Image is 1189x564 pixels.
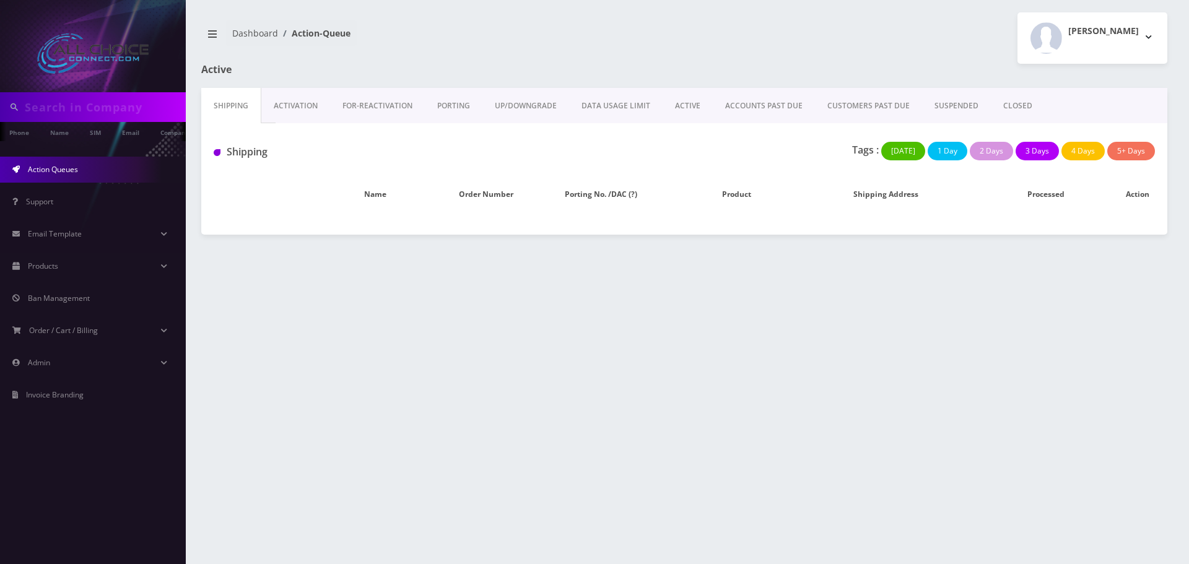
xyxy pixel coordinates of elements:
th: Product [684,176,789,212]
th: Shipping Address [789,176,984,212]
a: Name [44,122,75,141]
button: 1 Day [928,142,967,160]
li: Action-Queue [278,27,351,40]
th: Order Number [453,176,559,212]
span: Invoice Branding [26,389,84,400]
img: Shipping [214,149,220,156]
nav: breadcrumb [201,20,675,56]
a: SIM [84,122,107,141]
th: Name [298,176,453,212]
a: SUSPENDED [922,88,991,124]
th: Action [1108,176,1167,212]
button: 2 Days [970,142,1013,160]
a: ACTIVE [663,88,713,124]
th: Porting No. /DAC (?) [559,176,684,212]
a: DATA USAGE LIMIT [569,88,663,124]
span: Order / Cart / Billing [29,325,98,336]
a: FOR-REActivation [330,88,425,124]
span: Support [26,196,53,207]
span: Email Template [28,228,82,239]
p: Tags : [852,142,879,157]
button: 3 Days [1016,142,1059,160]
h2: [PERSON_NAME] [1068,26,1139,37]
a: CLOSED [991,88,1045,124]
input: Search in Company [25,95,183,119]
a: PORTING [425,88,482,124]
a: Activation [261,88,330,124]
a: Dashboard [232,27,278,39]
a: ACCOUNTS PAST DUE [713,88,815,124]
img: All Choice Connect [37,33,149,74]
a: Company [154,122,196,141]
a: CUSTOMERS PAST DUE [815,88,922,124]
a: Email [116,122,146,141]
a: UP/DOWNGRADE [482,88,569,124]
button: 5+ Days [1107,142,1155,160]
button: 4 Days [1061,142,1105,160]
button: [PERSON_NAME] [1017,12,1167,64]
span: Products [28,261,58,271]
a: Phone [3,122,35,141]
span: Admin [28,357,50,368]
h1: Active [201,64,511,76]
h1: Shipping [214,146,515,158]
a: Shipping [201,88,261,124]
span: Action Queues [28,164,78,175]
button: [DATE] [881,142,925,160]
span: Ban Management [28,293,90,303]
th: Processed [983,176,1108,212]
